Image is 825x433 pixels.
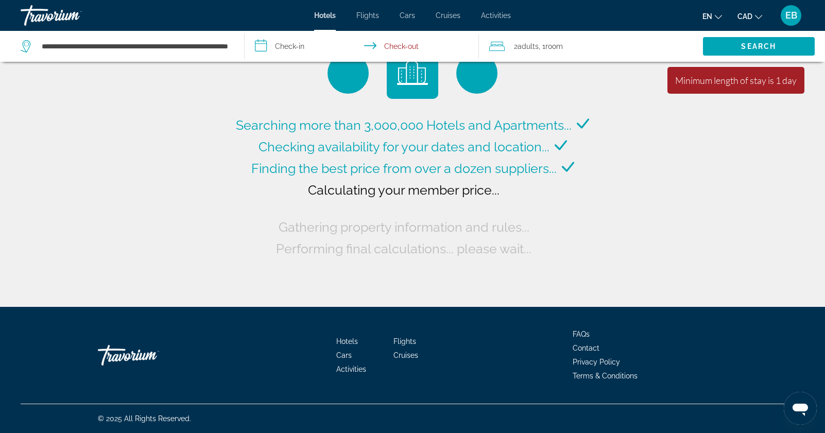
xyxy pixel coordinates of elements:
[279,219,529,235] span: Gathering property information and rules...
[573,358,620,366] a: Privacy Policy
[573,372,638,380] a: Terms & Conditions
[336,351,352,359] a: Cars
[259,139,549,154] span: Checking availability for your dates and location...
[393,351,418,359] a: Cruises
[21,2,124,29] a: Travorium
[573,344,599,352] a: Contact
[702,12,712,21] span: en
[703,37,815,56] button: Search
[785,10,797,21] span: EB
[356,11,379,20] a: Flights
[545,42,563,50] span: Room
[539,39,563,54] span: , 1
[573,330,590,338] a: FAQs
[737,9,762,24] button: Change currency
[251,161,557,176] span: Finding the best price from over a dozen suppliers...
[737,12,752,21] span: CAD
[393,337,416,345] a: Flights
[479,31,703,62] button: Travelers: 2 adults, 0 children
[675,75,797,86] div: Minimum length of stay is 1 day
[336,365,366,373] a: Activities
[98,340,201,371] a: Go Home
[702,9,722,24] button: Change language
[518,42,539,50] span: Adults
[98,414,191,423] span: © 2025 All Rights Reserved.
[784,392,817,425] iframe: Button to launch messaging window
[308,182,500,198] span: Calculating your member price...
[41,39,229,54] input: Search hotel destination
[400,11,415,20] a: Cars
[276,241,531,256] span: Performing final calculations... please wait...
[741,42,776,50] span: Search
[778,5,804,26] button: User Menu
[336,337,358,345] a: Hotels
[436,11,460,20] a: Cruises
[236,117,572,133] span: Searching more than 3,000,000 Hotels and Apartments...
[314,11,336,20] a: Hotels
[481,11,511,20] a: Activities
[514,39,539,54] span: 2
[245,31,479,62] button: Select check in and out date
